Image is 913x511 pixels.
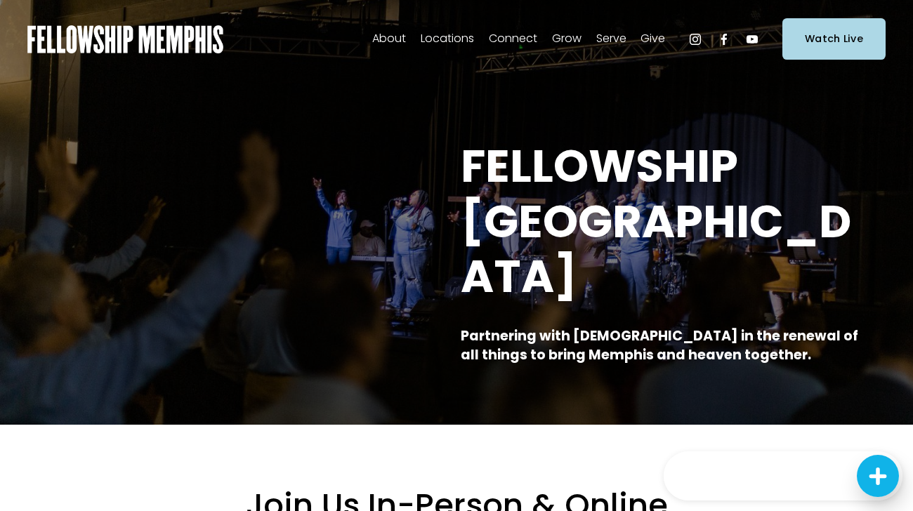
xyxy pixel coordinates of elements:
[552,28,582,51] a: folder dropdown
[688,32,702,46] a: Instagram
[489,29,537,49] span: Connect
[489,28,537,51] a: folder dropdown
[641,29,665,49] span: Give
[782,18,886,60] a: Watch Live
[421,29,474,49] span: Locations
[27,25,223,53] img: Fellowship Memphis
[372,29,406,49] span: About
[552,29,582,49] span: Grow
[461,326,861,364] strong: Partnering with [DEMOGRAPHIC_DATA] in the renewal of all things to bring Memphis and heaven toget...
[596,29,626,49] span: Serve
[421,28,474,51] a: folder dropdown
[745,32,759,46] a: YouTube
[641,28,665,51] a: folder dropdown
[461,135,851,308] strong: FELLOWSHIP [GEOGRAPHIC_DATA]
[372,28,406,51] a: folder dropdown
[717,32,731,46] a: Facebook
[596,28,626,51] a: folder dropdown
